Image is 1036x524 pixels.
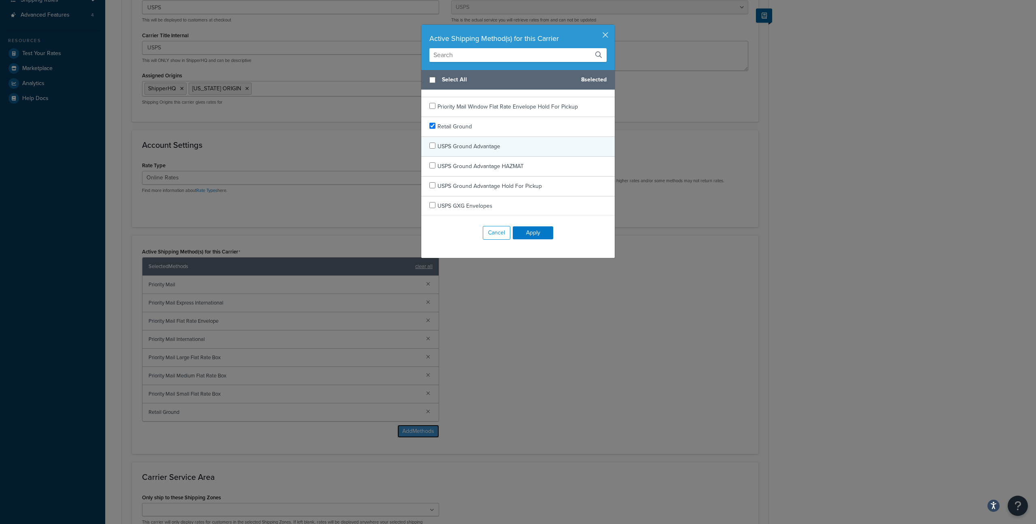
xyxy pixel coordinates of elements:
[513,226,553,239] button: Apply
[429,33,607,44] div: Active Shipping Method(s) for this Carrier
[437,202,493,210] span: USPS GXG Envelopes
[437,102,578,111] span: Priority Mail Window Flat Rate Envelope Hold For Pickup
[421,70,615,90] div: 8 selected
[437,122,472,131] span: Retail Ground
[483,226,510,240] button: Cancel
[429,48,607,62] input: Search
[442,74,575,85] span: Select All
[437,182,542,190] span: USPS Ground Advantage Hold For Pickup
[437,162,524,170] span: USPS Ground Advantage HAZMAT
[437,142,500,151] span: USPS Ground Advantage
